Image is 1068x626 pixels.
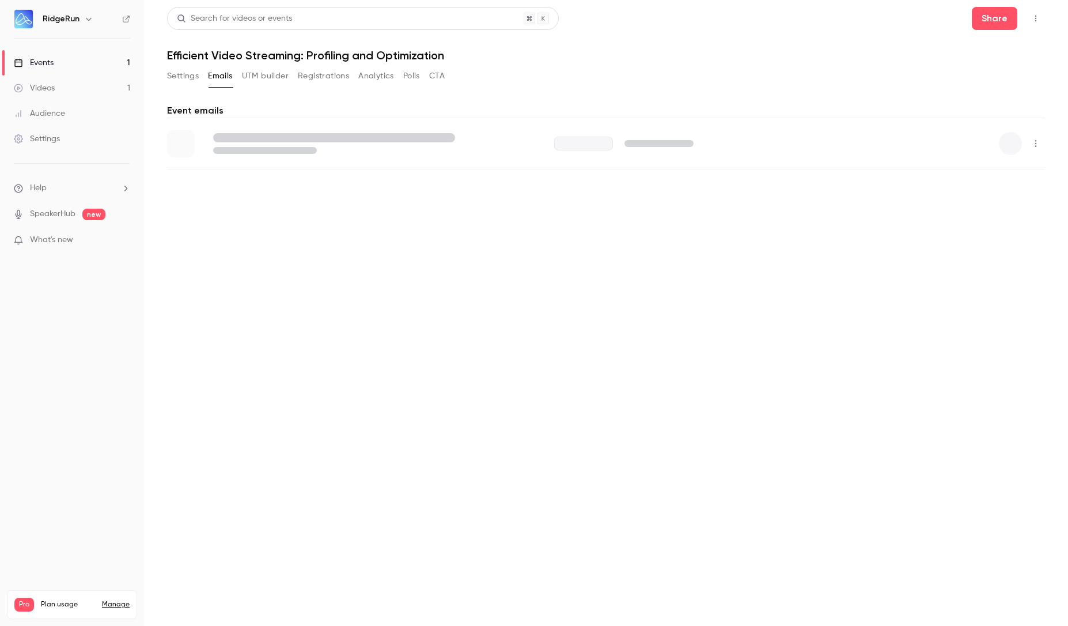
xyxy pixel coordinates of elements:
[167,104,1045,118] h2: Event emails
[972,7,1017,30] button: Share
[298,67,349,85] button: Registrations
[358,67,394,85] button: Analytics
[403,67,420,85] button: Polls
[43,13,79,25] h6: RidgeRun
[30,182,47,194] span: Help
[41,600,95,609] span: Plan usage
[30,208,75,220] a: SpeakerHub
[14,10,33,28] img: RidgeRun
[82,209,105,220] span: new
[30,234,73,246] span: What's new
[429,67,445,85] button: CTA
[167,48,1045,62] h1: Efficient Video Streaming: Profiling and Optimization
[14,133,60,145] div: Settings
[102,600,130,609] a: Manage
[242,67,289,85] button: UTM builder
[14,57,54,69] div: Events
[14,82,55,94] div: Videos
[14,182,130,194] li: help-dropdown-opener
[14,108,65,119] div: Audience
[177,13,292,25] div: Search for videos or events
[167,67,199,85] button: Settings
[208,67,232,85] button: Emails
[14,598,34,612] span: Pro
